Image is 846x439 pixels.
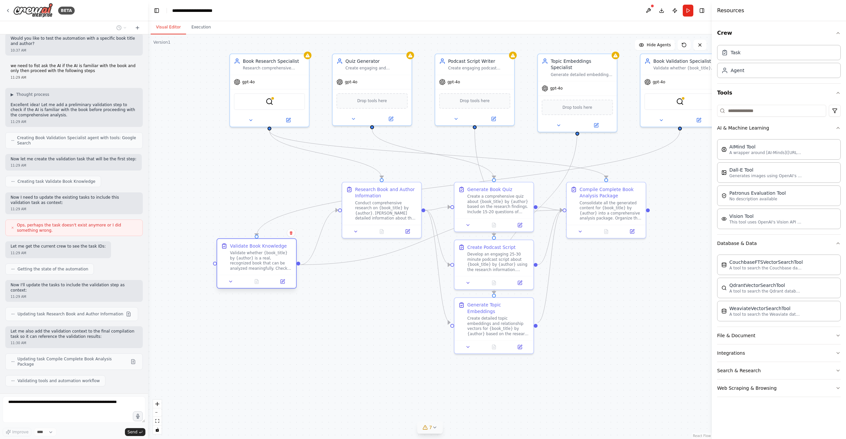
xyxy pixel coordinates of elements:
[11,157,136,162] p: Now let me create the validation task that will be the first step:
[216,240,297,290] div: Validate Book KnowledgeValidate whether {book_title} by {author} is a real, recognized book that ...
[132,24,143,32] button: Start a new chat
[472,129,497,236] g: Edge from 8add67c7-09d4-4ef4-95ce-f5b8db45d977 to cd6da0c8-1400-4ae1-9e67-dd5387e24eaf
[253,131,683,236] g: Edge from b5dc4f72-5df0-4054-9101-fc3a2abf0997 to 71409fe9-62b1-43ea-bfc0-ce7cfe4e4063
[357,98,387,104] span: Drop tools here
[355,186,417,199] div: Research Book and Author Information
[717,119,841,137] button: AI & Machine Learning
[300,207,563,268] g: Edge from 71409fe9-62b1-43ea-bfc0-ce7cfe4e4063 to f760e41a-bb27-49c9-b6e7-53c55ec34033
[368,228,395,235] button: No output available
[621,228,643,235] button: Open in side panel
[454,240,534,290] div: Create Podcast ScriptDevelop an engaging 25-30 minute podcast script about {book_title} by {autho...
[467,194,529,215] div: Create a comprehensive quiz about {book_title} by {author} based on the research findings. Includ...
[11,340,137,345] div: 11:30 AM
[551,58,613,71] div: Topic Embeddings Specialist
[186,20,216,34] button: Execution
[467,244,516,250] div: Create Podcast Script
[717,42,841,83] div: Crew
[125,428,145,436] button: Send
[467,252,529,272] div: Develop an engaging 25-30 minute podcast script about {book_title} by {author} using the research...
[550,86,562,91] span: gpt-4o
[11,251,106,256] div: 11:29 AM
[11,92,49,97] button: ▶Thought process
[721,193,727,198] img: PatronusEvalTool
[425,204,450,213] g: Edge from 874c6d6c-6971-486d-ad9e-6b21dfca7946 to d70e4aeb-7ff4-4ca9-97c7-cd7026f9bfbd
[580,200,642,221] div: Consolidate all the generated content for {book_title} by {author} into a comprehensive analysis ...
[729,143,802,150] div: AIMind Tool
[729,190,786,196] div: Patronus Evaluation Tool
[11,195,137,205] p: Now I need to update the existing tasks to include this validation task as context:
[151,20,186,34] button: Visual Editor
[17,222,137,233] span: Ops, perhaps the task doesn't exist anymore or I did something wrong.
[537,54,618,133] div: Topic Embeddings SpecialistGenerate detailed embeddings and topic relationships for {book_title} ...
[11,329,137,339] p: Let me also add the validation context to the final compilation task so it can reference the vali...
[566,182,646,239] div: Compile Complete Book Analysis PackageConsolidate all the generated content for {book_title} by {...
[397,228,419,235] button: Open in side panel
[717,362,841,379] button: Search & Research
[11,48,137,53] div: 10:37 AM
[11,163,136,168] div: 11:29 AM
[58,7,75,15] div: BETA
[172,7,229,14] nav: breadcrumb
[153,40,171,45] div: Version 1
[647,42,671,48] span: Hide Agents
[114,24,130,32] button: Switch to previous chat
[447,79,460,85] span: gpt-4o
[13,3,53,18] img: Logo
[454,182,534,232] div: Generate Book QuizCreate a comprehensive quiz about {book_title} by {author} based on the researc...
[18,266,88,272] span: Getting the state of the automation
[676,98,684,105] img: SerplyWebSearchTool
[481,343,508,351] button: No output available
[345,66,407,71] div: Create engaging and comprehensive quizzes about {book_title} by {author}, including multiple choi...
[243,58,305,64] div: Book Research Specialist
[11,102,137,118] p: Excellent idea! Let me add a preliminary validation step to check if the AI is familiar with the ...
[230,251,292,271] div: Validate whether {book_title} by {author} is a real, recognized book that can be analyzed meaning...
[133,411,143,421] button: Click to speak your automation idea
[243,278,270,285] button: No output available
[731,49,741,56] div: Task
[425,207,450,326] g: Edge from 874c6d6c-6971-486d-ad9e-6b21dfca7946 to 13c20ede-af87-45d9-974e-7f48196efdb4
[729,150,802,155] p: A wrapper around [AI-Minds]([URL][DOMAIN_NAME]). Useful for when you need answers to questions fr...
[481,279,508,287] button: No output available
[580,186,642,199] div: Compile Complete Book Analysis Package
[287,229,295,237] button: Delete node
[729,213,802,219] div: Vision Tool
[717,327,841,344] button: File & Document
[717,137,841,234] div: AI & Machine Learning
[481,221,508,229] button: No output available
[640,54,720,127] div: Book Validation SpecialistValidate whether {book_title} by {author} is a real, recognized book th...
[460,98,490,104] span: Drop tools here
[717,24,841,42] button: Crew
[635,40,675,50] button: Hide Agents
[475,115,512,123] button: Open in side panel
[467,302,529,315] div: Generate Topic Embeddings
[717,379,841,397] button: Web Scraping & Browsing
[153,400,162,408] button: zoom in
[717,344,841,362] button: Integrations
[266,98,273,105] img: SerplyWebSearchTool
[697,6,707,15] button: Hide right sidebar
[11,283,137,293] p: Now I'll update the tasks to include the validation step as context:
[266,131,609,179] g: Edge from e4f92a53-1ea8-4e5a-becf-eff602f5dea0 to f760e41a-bb27-49c9-b6e7-53c55ec34033
[717,252,841,327] div: Database & Data
[448,66,510,71] div: Create engaging podcast scripts about {book_title} by {author} that are conversational, informati...
[332,54,412,126] div: Quiz GeneratorCreate engaging and comprehensive quizzes about {book_title} by {author}, including...
[11,207,137,212] div: 11:29 AM
[509,343,531,351] button: Open in side panel
[467,186,512,192] div: Generate Book Quiz
[578,121,614,129] button: Open in side panel
[729,289,802,294] p: A tool to search the Qdrant database for relevant information on internal documents.
[717,235,841,252] button: Database & Data
[653,79,665,85] span: gpt-4o
[721,216,727,221] img: VisionTool
[551,72,613,77] div: Generate detailed embeddings and topic relationships for {book_title} by {author}, analyzing how ...
[11,75,137,80] div: 11:29 AM
[345,58,407,64] div: Quiz Generator
[11,294,137,299] div: 11:29 AM
[435,54,515,126] div: Podcast Script WriterCreate engaging podcast scripts about {book_title} by {author} that are conv...
[729,196,786,202] p: No description available
[229,54,310,127] div: Book Research SpecialistResearch comprehensive information about {book_title} by {author}, includ...
[11,36,137,46] p: Would you like to test the automation with a specific book title and author?
[17,135,137,146] span: Creating Book Validation Specialist agent with tools: Google Search
[729,265,802,271] p: A tool to search the Couchbase database for relevant information on internal documents.
[721,147,727,152] img: AIMindTool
